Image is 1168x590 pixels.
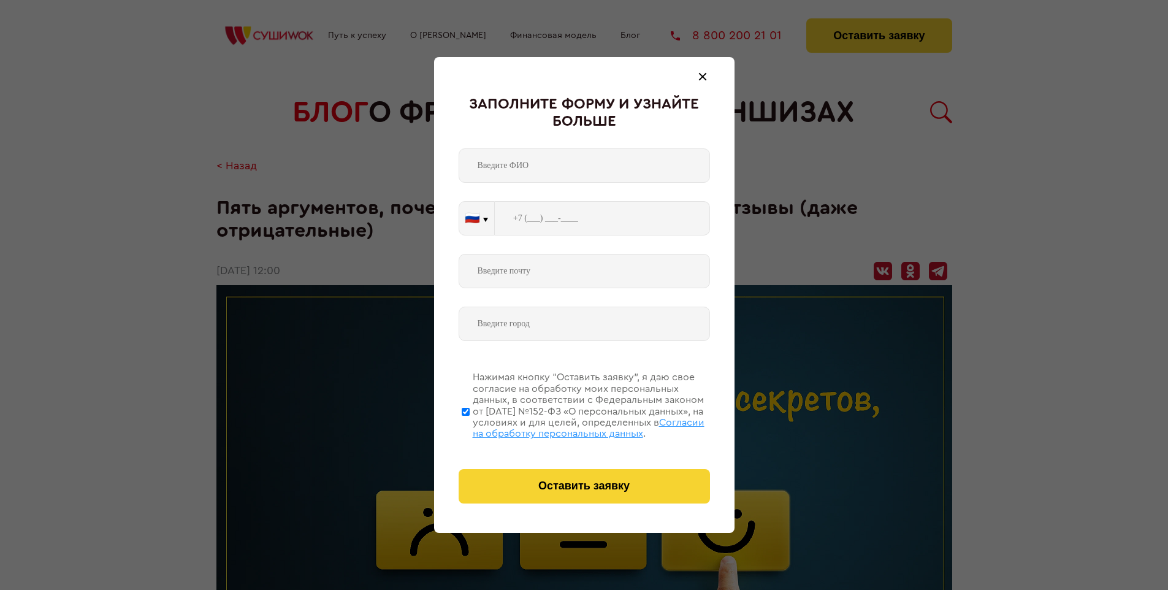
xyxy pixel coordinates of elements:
input: Введите ФИО [459,148,710,183]
div: Нажимая кнопку “Оставить заявку”, я даю свое согласие на обработку моих персональных данных, в со... [473,372,710,439]
span: Согласии на обработку персональных данных [473,418,704,439]
button: 🇷🇺 [459,202,494,235]
button: Оставить заявку [459,469,710,504]
input: Введите город [459,307,710,341]
input: Введите почту [459,254,710,288]
input: +7 (___) ___-____ [495,201,710,236]
div: Заполните форму и узнайте больше [459,96,710,130]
